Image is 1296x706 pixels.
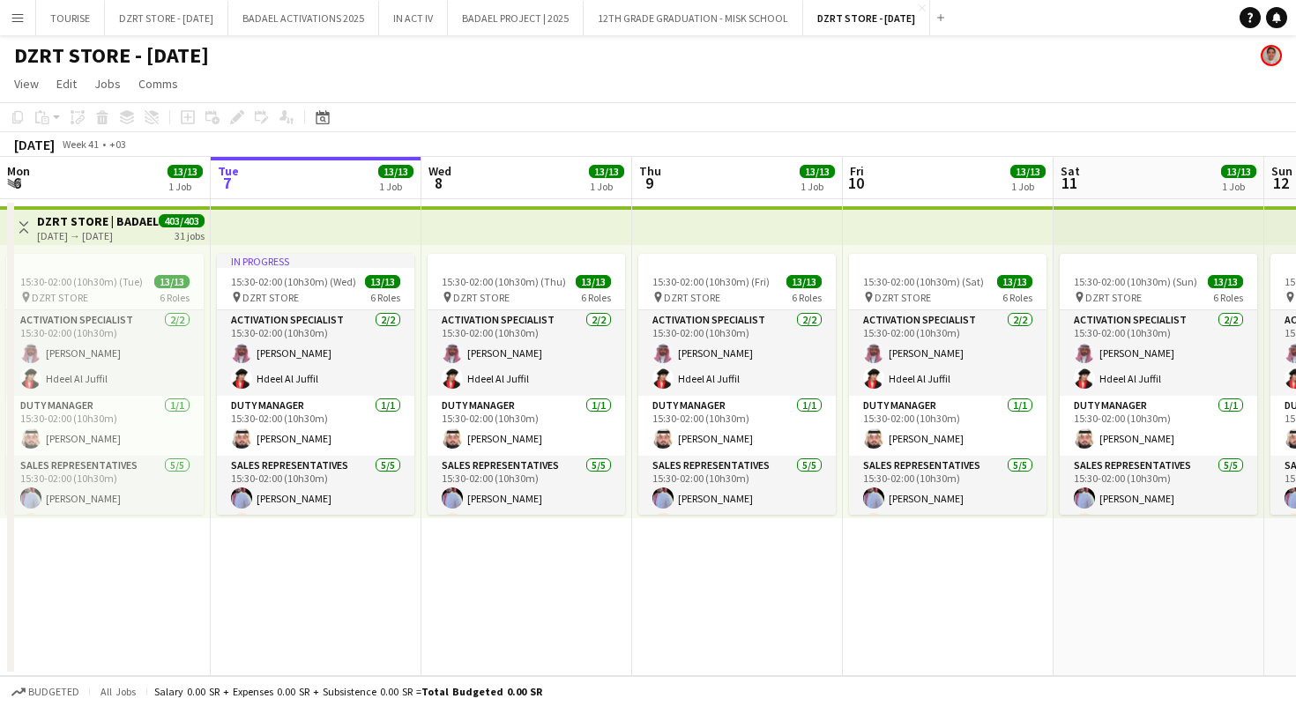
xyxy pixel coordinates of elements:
[217,396,414,456] app-card-role: Duty Manager1/115:30-02:00 (10h30m)[PERSON_NAME]
[154,275,190,288] span: 13/13
[1010,165,1046,178] span: 13/13
[576,275,611,288] span: 13/13
[849,456,1046,618] app-card-role: SALES REPRESENTATIVES5/515:30-02:00 (10h30m)[PERSON_NAME]
[168,180,202,193] div: 1 Job
[97,685,139,698] span: All jobs
[1061,163,1080,179] span: Sat
[638,310,836,396] app-card-role: ACTIVATION SPECIALIST2/215:30-02:00 (10h30m)[PERSON_NAME]Hdeel Al Juffil
[378,165,413,178] span: 13/13
[1060,456,1257,618] app-card-role: SALES REPRESENTATIVES5/515:30-02:00 (10h30m)[PERSON_NAME]
[37,213,159,229] h3: DZRT STORE | BADAEL
[1269,173,1292,193] span: 12
[37,229,159,242] div: [DATE] → [DATE]
[428,254,625,515] app-job-card: 15:30-02:00 (10h30m) (Thu)13/13 DZRT STORE6 RolesACTIVATION SPECIALIST2/215:30-02:00 (10h30m)[PER...
[228,1,379,35] button: BADAEL ACTIVATIONS 2025
[1221,165,1256,178] span: 13/13
[850,163,864,179] span: Fri
[215,173,239,193] span: 7
[217,254,414,515] app-job-card: In progress15:30-02:00 (10h30m) (Wed)13/13 DZRT STORE6 RolesACTIVATION SPECIALIST2/215:30-02:00 (...
[7,72,46,95] a: View
[9,682,82,702] button: Budgeted
[581,291,611,304] span: 6 Roles
[1085,291,1142,304] span: DZRT STORE
[1011,180,1045,193] div: 1 Job
[56,76,77,92] span: Edit
[94,76,121,92] span: Jobs
[584,1,803,35] button: 12TH GRADE GRADUATION - MISK SCHOOL
[168,165,203,178] span: 13/13
[590,180,623,193] div: 1 Job
[14,136,55,153] div: [DATE]
[7,163,30,179] span: Mon
[426,173,451,193] span: 8
[801,180,834,193] div: 1 Job
[1060,254,1257,515] app-job-card: 15:30-02:00 (10h30m) (Sun)13/13 DZRT STORE6 RolesACTIVATION SPECIALIST2/215:30-02:00 (10h30m)[PER...
[428,396,625,456] app-card-role: Duty Manager1/115:30-02:00 (10h30m)[PERSON_NAME]
[379,180,413,193] div: 1 Job
[131,72,185,95] a: Comms
[849,254,1046,515] app-job-card: 15:30-02:00 (10h30m) (Sat)13/13 DZRT STORE6 RolesACTIVATION SPECIALIST2/215:30-02:00 (10h30m)[PER...
[242,291,299,304] span: DZRT STORE
[14,42,209,69] h1: DZRT STORE - [DATE]
[1060,396,1257,456] app-card-role: Duty Manager1/115:30-02:00 (10h30m)[PERSON_NAME]
[792,291,822,304] span: 6 Roles
[639,163,661,179] span: Thu
[800,165,835,178] span: 13/13
[14,76,39,92] span: View
[637,173,661,193] span: 9
[589,165,624,178] span: 13/13
[1060,310,1257,396] app-card-role: ACTIVATION SPECIALIST2/215:30-02:00 (10h30m)[PERSON_NAME]Hdeel Al Juffil
[421,685,542,698] span: Total Budgeted 0.00 SR
[6,254,204,515] app-job-card: 15:30-02:00 (10h30m) (Tue)13/13 DZRT STORE6 RolesACTIVATION SPECIALIST2/215:30-02:00 (10h30m)[PER...
[849,396,1046,456] app-card-role: Duty Manager1/115:30-02:00 (10h30m)[PERSON_NAME]
[664,291,720,304] span: DZRT STORE
[20,275,143,288] span: 15:30-02:00 (10h30m) (Tue)
[87,72,128,95] a: Jobs
[32,291,88,304] span: DZRT STORE
[159,214,205,227] span: 403/403
[1261,45,1282,66] app-user-avatar: Shoroug Ansarei
[109,137,126,151] div: +03
[154,685,542,698] div: Salary 0.00 SR + Expenses 0.00 SR + Subsistence 0.00 SR =
[105,1,228,35] button: DZRT STORE - [DATE]
[36,1,105,35] button: TOURISE
[1002,291,1032,304] span: 6 Roles
[28,686,79,698] span: Budgeted
[442,275,566,288] span: 15:30-02:00 (10h30m) (Thu)
[1058,173,1080,193] span: 11
[997,275,1032,288] span: 13/13
[217,310,414,396] app-card-role: ACTIVATION SPECIALIST2/215:30-02:00 (10h30m)[PERSON_NAME]Hdeel Al Juffil
[6,310,204,396] app-card-role: ACTIVATION SPECIALIST2/215:30-02:00 (10h30m)[PERSON_NAME]Hdeel Al Juffil
[4,173,30,193] span: 6
[217,456,414,618] app-card-role: SALES REPRESENTATIVES5/515:30-02:00 (10h30m)[PERSON_NAME]
[231,275,356,288] span: 15:30-02:00 (10h30m) (Wed)
[160,291,190,304] span: 6 Roles
[1213,291,1243,304] span: 6 Roles
[365,275,400,288] span: 13/13
[428,456,625,618] app-card-role: SALES REPRESENTATIVES5/515:30-02:00 (10h30m)[PERSON_NAME]
[218,163,239,179] span: Tue
[448,1,584,35] button: BADAEL PROJECT | 2025
[138,76,178,92] span: Comms
[1074,275,1197,288] span: 15:30-02:00 (10h30m) (Sun)
[803,1,930,35] button: DZRT STORE - [DATE]
[1208,275,1243,288] span: 13/13
[49,72,84,95] a: Edit
[1271,163,1292,179] span: Sun
[638,396,836,456] app-card-role: Duty Manager1/115:30-02:00 (10h30m)[PERSON_NAME]
[58,137,102,151] span: Week 41
[428,310,625,396] app-card-role: ACTIVATION SPECIALIST2/215:30-02:00 (10h30m)[PERSON_NAME]Hdeel Al Juffil
[175,227,205,242] div: 31 jobs
[652,275,770,288] span: 15:30-02:00 (10h30m) (Fri)
[638,254,836,515] app-job-card: 15:30-02:00 (10h30m) (Fri)13/13 DZRT STORE6 RolesACTIVATION SPECIALIST2/215:30-02:00 (10h30m)[PER...
[453,291,510,304] span: DZRT STORE
[847,173,864,193] span: 10
[863,275,984,288] span: 15:30-02:00 (10h30m) (Sat)
[6,456,204,618] app-card-role: SALES REPRESENTATIVES5/515:30-02:00 (10h30m)[PERSON_NAME]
